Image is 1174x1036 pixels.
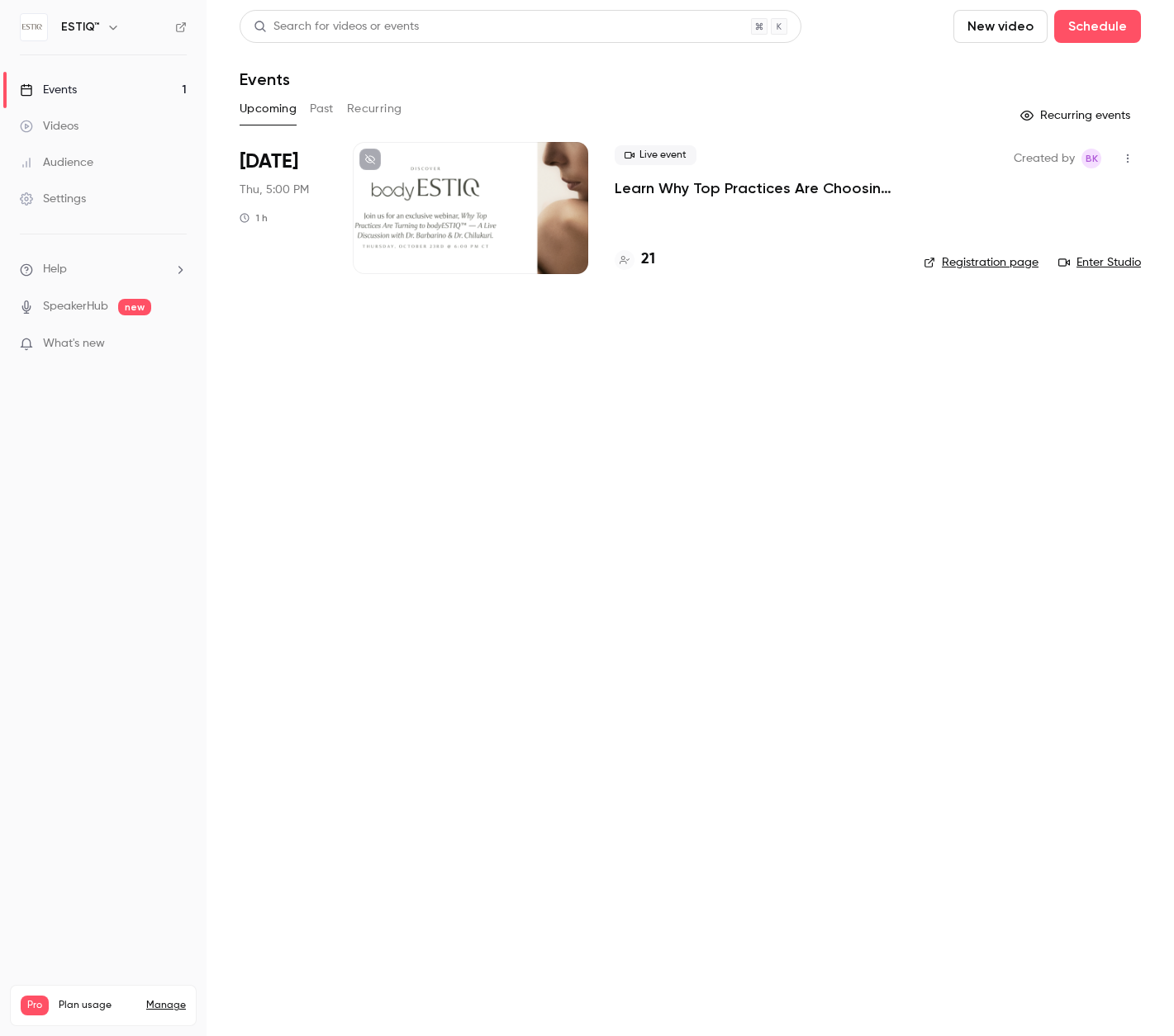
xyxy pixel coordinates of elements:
[20,154,93,171] div: Audience
[347,96,402,122] button: Recurring
[21,14,47,40] img: ESTIQ™
[1058,254,1141,271] a: Enter Studio
[240,182,309,198] span: Thu, 5:00 PM
[240,69,290,89] h1: Events
[43,261,67,278] span: Help
[240,211,268,225] div: 1 h
[615,178,897,198] a: Learn Why Top Practices Are Choosing bodyESTIQ™ — A Live Discussion with [PERSON_NAME] & [PERSON_...
[615,248,655,271] a: 21
[43,298,108,315] a: SpeakerHub
[615,145,696,165] span: Live event
[953,10,1048,43] button: New video
[167,337,187,352] iframe: Noticeable Trigger
[1013,102,1141,129] button: Recurring events
[240,142,326,274] div: Oct 23 Thu, 6:00 PM (America/Chicago)
[310,96,334,122] button: Past
[20,191,86,207] div: Settings
[1054,10,1141,43] button: Schedule
[20,82,77,98] div: Events
[21,996,49,1015] span: Pro
[254,18,419,35] div: Search for videos or events
[61,19,100,35] h6: ESTIQ™
[641,248,655,271] h4: 21
[1086,149,1098,168] span: BK
[1014,149,1075,168] span: Created by
[146,999,186,1012] a: Manage
[20,261,187,278] li: help-dropdown-opener
[1081,149,1101,168] span: Brian Kirk
[924,254,1039,271] a: Registration page
[240,149,298,175] span: [DATE]
[59,999,136,1012] span: Plan usage
[240,96,297,122] button: Upcoming
[20,118,78,135] div: Videos
[118,299,151,315] span: new
[43,335,105,352] span: What's new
